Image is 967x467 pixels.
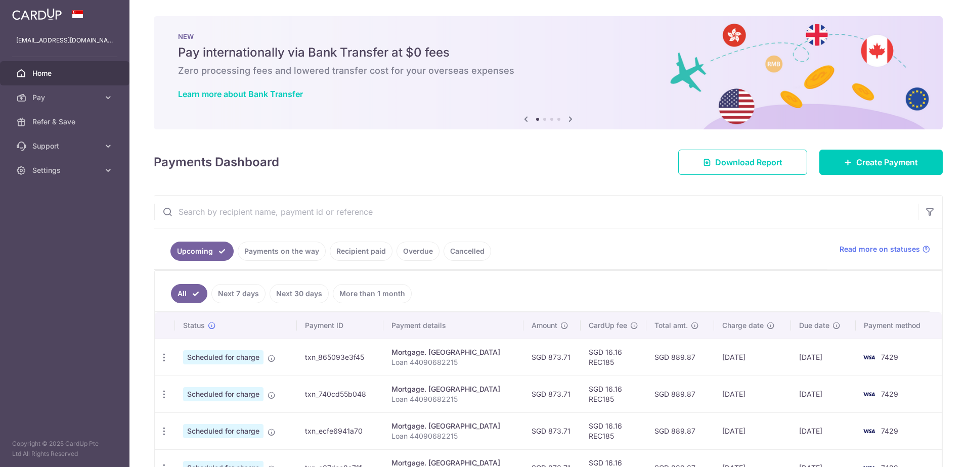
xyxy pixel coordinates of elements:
td: SGD 873.71 [523,412,581,449]
span: Read more on statuses [840,244,920,254]
td: SGD 16.16 REC185 [581,376,646,412]
td: [DATE] [791,376,856,412]
span: 7429 [881,390,898,398]
img: Bank Card [859,351,879,363]
a: Recipient paid [330,242,392,261]
a: Cancelled [444,242,491,261]
span: Download Report [715,156,782,168]
a: Download Report [678,150,807,175]
a: Overdue [397,242,439,261]
h4: Payments Dashboard [154,153,279,171]
span: Total amt. [654,320,688,331]
th: Payment method [856,312,942,339]
a: Read more on statuses [840,244,930,254]
a: Upcoming [170,242,234,261]
span: Amount [532,320,557,331]
a: Payments on the way [238,242,326,261]
span: CardUp fee [589,320,627,331]
p: Loan 44090682215 [391,431,515,441]
td: [DATE] [714,376,791,412]
a: Create Payment [819,150,943,175]
a: Learn more about Bank Transfer [178,89,303,99]
td: SGD 889.87 [646,376,714,412]
input: Search by recipient name, payment id or reference [154,196,918,228]
td: SGD 16.16 REC185 [581,412,646,449]
span: Charge date [722,320,764,331]
span: Scheduled for charge [183,387,263,401]
td: [DATE] [714,339,791,376]
span: Support [32,141,99,151]
td: [DATE] [714,412,791,449]
a: All [171,284,207,303]
span: 7429 [881,427,898,435]
span: Scheduled for charge [183,424,263,438]
span: Status [183,320,205,331]
td: [DATE] [791,339,856,376]
img: Bank Card [859,388,879,400]
td: txn_740cd55b048 [297,376,383,412]
span: Settings [32,165,99,175]
span: Pay [32,92,99,103]
a: Next 30 days [270,284,329,303]
a: Next 7 days [211,284,266,303]
span: Refer & Save [32,117,99,127]
span: 7429 [881,353,898,361]
div: Mortgage. [GEOGRAPHIC_DATA] [391,421,515,431]
div: Mortgage. [GEOGRAPHIC_DATA] [391,384,515,394]
th: Payment details [383,312,523,339]
span: Create Payment [856,156,918,168]
td: SGD 873.71 [523,339,581,376]
img: Bank transfer banner [154,16,943,129]
td: SGD 873.71 [523,376,581,412]
p: NEW [178,32,918,40]
img: CardUp [12,8,62,20]
span: Home [32,68,99,78]
td: SGD 16.16 REC185 [581,339,646,376]
p: Loan 44090682215 [391,394,515,404]
p: Loan 44090682215 [391,357,515,367]
h5: Pay internationally via Bank Transfer at $0 fees [178,44,918,61]
a: More than 1 month [333,284,412,303]
iframe: Opens a widget where you can find more information [902,437,957,462]
span: Scheduled for charge [183,350,263,364]
td: [DATE] [791,412,856,449]
p: [EMAIL_ADDRESS][DOMAIN_NAME] [16,35,113,45]
td: txn_ecfe6941a70 [297,412,383,449]
td: SGD 889.87 [646,339,714,376]
h6: Zero processing fees and lowered transfer cost for your overseas expenses [178,65,918,77]
th: Payment ID [297,312,383,339]
td: SGD 889.87 [646,412,714,449]
span: Due date [799,320,829,331]
div: Mortgage. [GEOGRAPHIC_DATA] [391,347,515,357]
img: Bank Card [859,425,879,437]
td: txn_865093e3f45 [297,339,383,376]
